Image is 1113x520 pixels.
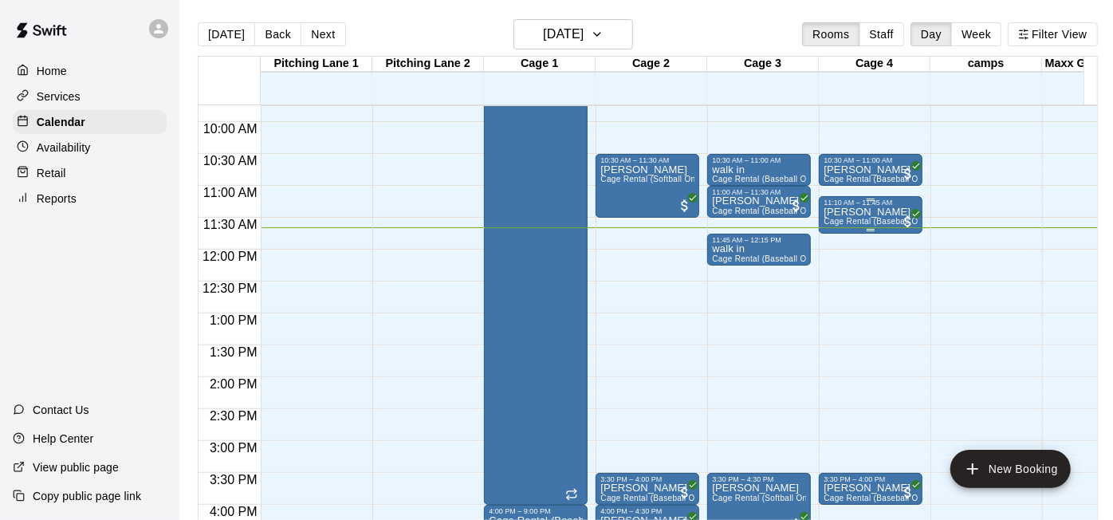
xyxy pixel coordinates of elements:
[677,198,693,214] span: All customers have paid
[712,494,816,502] span: Cage Rental (Softball Only)
[33,402,89,418] p: Contact Us
[824,156,918,164] div: 10:30 AM – 11:00 AM
[819,57,930,72] div: Cage 4
[199,186,262,199] span: 11:00 AM
[930,57,1042,72] div: camps
[712,188,806,196] div: 11:00 AM – 11:30 AM
[712,175,820,183] span: Cage Rental (Baseball Only)
[712,207,820,215] span: Cage Rental (Baseball Only)
[254,22,301,46] button: Back
[513,19,633,49] button: [DATE]
[1008,22,1097,46] button: Filter View
[600,475,694,483] div: 3:30 PM – 4:00 PM
[206,409,262,423] span: 2:30 PM
[600,156,694,164] div: 10:30 AM – 11:30 AM
[301,22,345,46] button: Next
[789,198,804,214] span: All customers have paid
[206,441,262,455] span: 3:00 PM
[900,485,916,501] span: All customers have paid
[819,154,922,186] div: 10:30 AM – 11:00 AM: Tanner Franklin
[950,450,1071,488] button: add
[13,187,167,211] a: Reports
[819,473,922,505] div: 3:30 PM – 4:00 PM: Jaspreet Sanghra
[199,218,262,231] span: 11:30 AM
[199,282,261,295] span: 12:30 PM
[543,23,584,45] h6: [DATE]
[372,57,484,72] div: Pitching Lane 2
[824,217,932,226] span: Cage Rental (Baseball Only)
[824,199,918,207] div: 11:10 AM – 11:45 AM
[206,313,262,327] span: 1:00 PM
[819,196,922,234] div: 11:10 AM – 11:45 AM: felix couturier
[198,22,255,46] button: [DATE]
[951,22,1001,46] button: Week
[13,161,167,185] a: Retail
[261,57,372,72] div: Pitching Lane 1
[37,165,66,181] p: Retail
[596,57,707,72] div: Cage 2
[206,345,262,359] span: 1:30 PM
[712,254,820,263] span: Cage Rental (Baseball Only)
[37,63,67,79] p: Home
[199,122,262,136] span: 10:00 AM
[13,59,167,83] a: Home
[900,166,916,182] span: All customers have paid
[484,58,588,505] div: 9:00 AM – 4:00 PM: closed
[565,488,578,501] span: Recurring event
[37,140,91,156] p: Availability
[824,475,918,483] div: 3:30 PM – 4:00 PM
[707,154,811,186] div: 10:30 AM – 11:00 AM: walk in
[37,191,77,207] p: Reports
[596,473,699,505] div: 3:30 PM – 4:00 PM: Alain Rochefort
[596,154,699,218] div: 10:30 AM – 11:30 AM: Tosh Whittaker
[910,22,952,46] button: Day
[206,473,262,487] span: 3:30 PM
[824,494,932,502] span: Cage Rental (Baseball Only)
[37,114,85,130] p: Calendar
[199,154,262,167] span: 10:30 AM
[13,136,167,160] a: Availability
[859,22,905,46] button: Staff
[600,494,709,502] span: Cage Rental (Baseball Only)
[712,475,806,483] div: 3:30 PM – 4:30 PM
[484,57,596,72] div: Cage 1
[37,89,81,104] p: Services
[900,214,916,230] span: All customers have paid
[600,175,705,183] span: Cage Rental (Softball Only)
[802,22,859,46] button: Rooms
[707,234,811,266] div: 11:45 AM – 12:15 PM: walk in
[33,488,141,504] p: Copy public page link
[13,110,167,134] a: Calendar
[707,186,811,218] div: 11:00 AM – 11:30 AM: Jason You
[712,236,806,244] div: 11:45 AM – 12:15 PM
[489,507,583,515] div: 4:00 PM – 9:00 PM
[33,431,93,447] p: Help Center
[712,156,806,164] div: 10:30 AM – 11:00 AM
[600,507,694,515] div: 4:00 PM – 4:30 PM
[824,175,932,183] span: Cage Rental (Baseball Only)
[677,485,693,501] span: All customers have paid
[33,459,119,475] p: View public page
[13,85,167,108] a: Services
[206,377,262,391] span: 2:00 PM
[206,505,262,518] span: 4:00 PM
[199,250,261,263] span: 12:00 PM
[707,57,819,72] div: Cage 3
